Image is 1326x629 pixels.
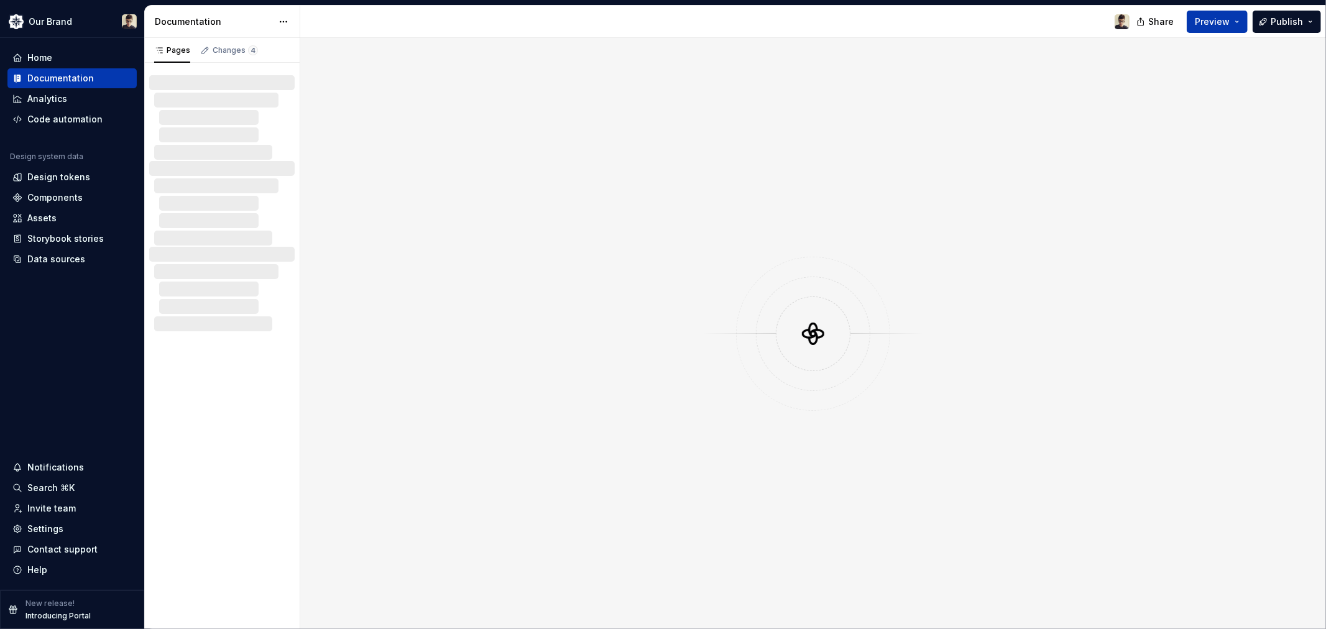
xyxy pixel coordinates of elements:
div: Design system data [10,152,83,162]
button: Search ⌘K [7,478,137,498]
a: Documentation [7,68,137,88]
div: Pages [154,45,190,55]
a: Analytics [7,89,137,109]
button: Notifications [7,457,137,477]
div: Settings [27,523,63,535]
span: Preview [1195,16,1230,28]
div: Help [27,564,47,576]
button: Share [1130,11,1182,33]
img: Avery Hennings [1115,14,1130,29]
a: Settings [7,519,137,539]
div: Components [27,191,83,204]
div: Our Brand [29,16,72,28]
a: Invite team [7,498,137,518]
div: Documentation [27,72,94,85]
a: Home [7,48,137,68]
div: Storybook stories [27,232,104,245]
img: Avery Hennings [122,14,137,29]
p: Introducing Portal [25,611,91,621]
div: Analytics [27,93,67,105]
span: Share [1148,16,1174,28]
div: Documentation [155,16,272,28]
div: Search ⌘K [27,482,75,494]
div: Data sources [27,253,85,265]
div: Design tokens [27,171,90,183]
button: Preview [1187,11,1248,33]
span: Publish [1271,16,1303,28]
a: Components [7,188,137,208]
span: 4 [248,45,258,55]
a: Design tokens [7,167,137,187]
div: Changes [213,45,258,55]
div: Invite team [27,502,76,515]
a: Assets [7,208,137,228]
a: Code automation [7,109,137,129]
div: Home [27,52,52,64]
a: Data sources [7,249,137,269]
button: Our BrandAvery Hennings [2,8,142,35]
button: Publish [1253,11,1321,33]
a: Storybook stories [7,229,137,249]
button: Help [7,560,137,580]
div: Assets [27,212,57,224]
img: 344848e3-ec3d-4aa0-b708-b8ed6430a7e0.png [9,14,24,29]
p: New release! [25,599,75,608]
div: Code automation [27,113,103,126]
div: Contact support [27,543,98,556]
div: Notifications [27,461,84,474]
button: Contact support [7,539,137,559]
